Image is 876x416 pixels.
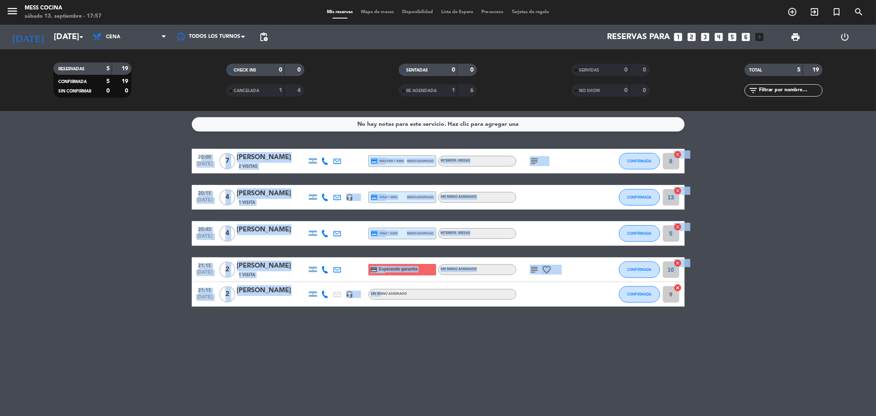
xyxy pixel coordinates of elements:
span: mercadopago [407,158,433,164]
span: 20:00 [195,152,215,161]
i: filter_list [749,86,759,95]
button: CONFIRMADA [619,261,660,278]
span: [DATE] [195,270,215,279]
strong: 5 [106,66,110,72]
span: Pre-acceso [477,10,508,14]
span: [DATE] [195,233,215,243]
span: Tarjetas de regalo [508,10,553,14]
i: cancel [674,187,682,195]
i: looks_3 [700,32,711,42]
div: [PERSON_NAME] [237,188,307,199]
strong: 1 [452,88,455,93]
span: 21:15 [195,285,215,294]
i: exit_to_app [809,7,819,17]
div: [PERSON_NAME] [237,152,307,163]
button: menu [6,5,18,20]
span: visa * 4951 [371,194,398,201]
strong: 1 [279,88,282,93]
strong: 4 [297,88,302,93]
i: favorite_border [542,265,552,275]
i: looks_one [673,32,684,42]
span: Cena [106,34,120,40]
i: cancel [674,284,682,292]
span: CONFIRMADA [58,80,87,84]
strong: 19 [122,79,130,84]
span: 4 [219,225,235,242]
span: print [791,32,800,42]
i: cancel [674,259,682,267]
i: headset_mic [346,291,354,298]
i: arrow_drop_down [76,32,86,42]
span: pending_actions [259,32,269,42]
div: [PERSON_NAME] [237,224,307,235]
i: credit_card [371,230,378,237]
i: subject [530,156,540,166]
span: CONFIRMADA [627,159,651,163]
span: TOTAL [750,68,762,72]
span: CONFIRMADA [627,195,651,199]
i: credit_card [371,194,378,201]
span: 2 [219,286,235,303]
button: CONFIRMADA [619,286,660,303]
strong: 0 [470,67,475,73]
div: LOG OUT [820,25,870,49]
span: CHECK INS [234,68,256,72]
strong: 0 [297,67,302,73]
div: [PERSON_NAME] [237,285,307,296]
div: [PERSON_NAME] [237,261,307,271]
i: credit_card [370,266,378,273]
span: 2 [219,261,235,278]
span: INTERIOR - MESAS [441,231,471,235]
span: 21:15 [195,260,215,270]
i: search [854,7,864,17]
strong: 0 [452,67,455,73]
input: Filtrar por nombre... [759,86,822,95]
span: Lista de Espera [437,10,477,14]
span: Disponibilidad [398,10,437,14]
div: sábado 13. septiembre - 17:57 [25,12,101,21]
i: power_settings_new [840,32,850,42]
span: [DATE] [195,294,215,304]
strong: 0 [624,88,628,93]
span: RE AGENDADA [406,89,437,93]
i: looks_5 [727,32,738,42]
span: Mapa de mesas [357,10,398,14]
span: RESERVADAS [58,67,85,71]
strong: 5 [106,79,110,84]
i: [DATE] [6,28,50,46]
strong: 0 [643,67,648,73]
span: SIN CONFIRMAR [58,89,91,93]
strong: 6 [470,88,475,93]
span: Mis reservas [323,10,357,14]
i: add_circle_outline [787,7,797,17]
strong: 0 [624,67,628,73]
span: [DATE] [195,197,215,207]
span: mercadopago [407,194,433,200]
span: [DATE] [195,161,215,171]
strong: 19 [812,67,821,73]
button: CONFIRMADA [619,225,660,242]
span: mercadopago [407,231,433,236]
i: headset_mic [346,194,354,201]
span: CONFIRMADA [627,231,651,236]
strong: 19 [122,66,130,72]
strong: 0 [125,88,130,94]
span: 1 Visita [239,199,255,206]
i: cancel [674,150,682,159]
strong: 0 [643,88,648,93]
span: 4 [219,189,235,206]
div: Mess Cocina [25,4,101,12]
span: INTERIOR - MESAS [441,159,471,162]
span: NO SHOW [579,89,600,93]
i: looks_4 [714,32,724,42]
span: CANCELADA [234,89,259,93]
span: CONFIRMADA [627,267,651,272]
span: visa * 3328 [371,230,398,237]
div: No hay notas para este servicio. Haz clic para agregar una [357,120,519,129]
i: looks_two [687,32,697,42]
span: SERVIDAS [579,68,599,72]
span: Reservas para [607,32,670,42]
span: Sin menú asignado [441,268,477,271]
button: CONFIRMADA [619,153,660,169]
strong: 0 [279,67,282,73]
